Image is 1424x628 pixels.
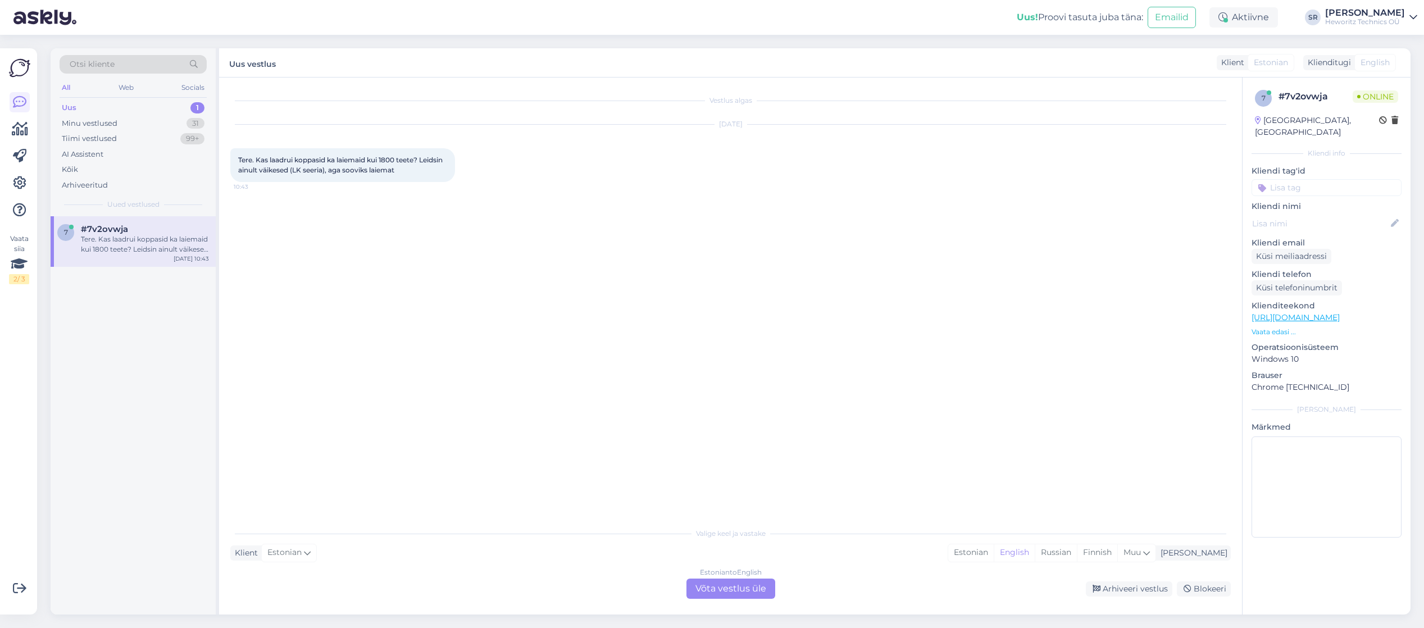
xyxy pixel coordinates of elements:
span: Otsi kliente [70,58,115,70]
p: Chrome [TECHNICAL_ID] [1252,381,1402,393]
div: Küsi telefoninumbrit [1252,280,1342,295]
span: Muu [1123,547,1141,557]
span: Uued vestlused [107,199,160,210]
div: 99+ [180,133,204,144]
a: [PERSON_NAME]Heworitz Technics OÜ [1325,8,1417,26]
p: Vaata edasi ... [1252,327,1402,337]
div: Minu vestlused [62,118,117,129]
div: [PERSON_NAME] [1325,8,1405,17]
p: Märkmed [1252,421,1402,433]
div: Küsi meiliaadressi [1252,249,1331,264]
p: Kliendi tag'id [1252,165,1402,177]
div: Klient [230,547,258,559]
div: Kõik [62,164,78,175]
div: Finnish [1077,544,1117,561]
b: Uus! [1017,12,1038,22]
button: Emailid [1148,7,1196,28]
div: Estonian [948,544,994,561]
div: Russian [1035,544,1077,561]
div: Uus [62,102,76,113]
span: Tere. Kas laadrui koppasid ka laiemaid kui 1800 teete? Leidsin ainult väikesed (LK seeria), aga s... [238,156,444,174]
div: Võta vestlus üle [686,579,775,599]
p: Brauser [1252,370,1402,381]
p: Kliendi email [1252,237,1402,249]
span: 7 [64,228,68,236]
span: Estonian [1254,57,1288,69]
div: All [60,80,72,95]
div: 31 [186,118,204,129]
p: Windows 10 [1252,353,1402,365]
div: Klient [1217,57,1244,69]
div: Web [116,80,136,95]
p: Operatsioonisüsteem [1252,342,1402,353]
input: Lisa nimi [1252,217,1389,230]
div: Valige keel ja vastake [230,529,1231,539]
div: Aktiivne [1209,7,1278,28]
span: Online [1353,90,1398,103]
div: Tiimi vestlused [62,133,117,144]
div: 2 / 3 [9,274,29,284]
span: 10:43 [234,183,276,191]
div: [DATE] 10:43 [174,254,209,263]
div: # 7v2ovwja [1279,90,1353,103]
span: #7v2ovwja [81,224,128,234]
div: Vestlus algas [230,95,1231,106]
div: Tere. Kas laadrui koppasid ka laiemaid kui 1800 teete? Leidsin ainult väikesed (LK seeria), aga s... [81,234,209,254]
div: [PERSON_NAME] [1252,404,1402,415]
div: English [994,544,1035,561]
div: Socials [179,80,207,95]
div: Arhiveeri vestlus [1086,581,1172,597]
div: [DATE] [230,119,1231,129]
span: Estonian [267,547,302,559]
span: 7 [1262,94,1266,102]
div: Kliendi info [1252,148,1402,158]
div: Blokeeri [1177,581,1231,597]
div: [GEOGRAPHIC_DATA], [GEOGRAPHIC_DATA] [1255,115,1379,138]
div: 1 [190,102,204,113]
span: English [1361,57,1390,69]
img: Askly Logo [9,57,30,79]
div: Proovi tasuta juba täna: [1017,11,1143,24]
a: [URL][DOMAIN_NAME] [1252,312,1340,322]
p: Kliendi nimi [1252,201,1402,212]
p: Klienditeekond [1252,300,1402,312]
div: SR [1305,10,1321,25]
div: [PERSON_NAME] [1156,547,1227,559]
div: Vaata siia [9,234,29,284]
label: Uus vestlus [229,55,276,70]
div: AI Assistent [62,149,103,160]
div: Heworitz Technics OÜ [1325,17,1405,26]
div: Estonian to English [700,567,762,577]
p: Kliendi telefon [1252,269,1402,280]
div: Klienditugi [1303,57,1351,69]
div: Arhiveeritud [62,180,108,191]
input: Lisa tag [1252,179,1402,196]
